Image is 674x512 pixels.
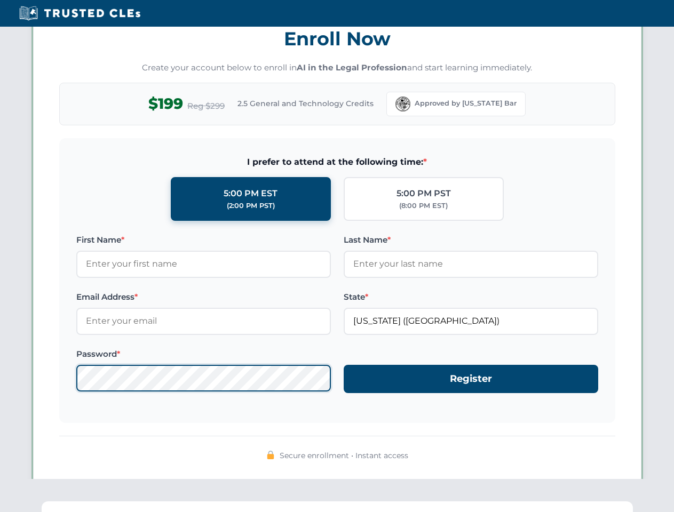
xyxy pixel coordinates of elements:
[266,451,275,459] img: 🔒
[280,450,408,461] span: Secure enrollment • Instant access
[76,291,331,303] label: Email Address
[344,308,598,334] input: Florida (FL)
[237,98,374,109] span: 2.5 General and Technology Credits
[227,201,275,211] div: (2:00 PM PST)
[76,348,331,361] label: Password
[399,201,448,211] div: (8:00 PM EST)
[344,251,598,277] input: Enter your last name
[297,62,407,73] strong: AI in the Legal Profession
[344,365,598,393] button: Register
[395,97,410,111] img: Florida Bar
[344,291,598,303] label: State
[344,234,598,246] label: Last Name
[415,98,517,109] span: Approved by [US_STATE] Bar
[59,62,615,74] p: Create your account below to enroll in and start learning immediately.
[148,92,183,116] span: $199
[76,251,331,277] input: Enter your first name
[187,100,225,113] span: Reg $299
[59,22,615,55] h3: Enroll Now
[16,5,144,21] img: Trusted CLEs
[76,308,331,334] input: Enter your email
[76,234,331,246] label: First Name
[397,187,451,201] div: 5:00 PM PST
[224,187,277,201] div: 5:00 PM EST
[76,155,598,169] span: I prefer to attend at the following time:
